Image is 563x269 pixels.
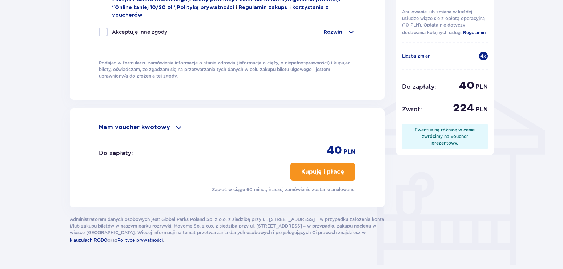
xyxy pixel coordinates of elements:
p: PLN [476,83,488,91]
p: Zwrot : [402,106,422,114]
p: Anulowanie lub zmiana w każdej usłudze wiąże się z opłatą operacyjną (10 PLN). Opłata nie dotyczy... [402,9,488,36]
p: Liczba zmian [402,53,430,59]
span: Regulamin [463,30,486,35]
a: Regulamin [463,28,486,36]
a: Politykę prywatności [177,5,234,10]
p: Kupuję i płacę [301,168,344,176]
a: Polityce prywatności [117,236,163,244]
div: Ewentualną różnicę w cenie zwrócimy na voucher prezentowy. [408,127,482,146]
p: Podając w formularzu zamówienia informacje o stanie zdrowia (informacja o ciąży, o niepełnosprawn... [99,60,356,79]
p: Rozwiń [323,28,342,36]
span: klauzulach RODO [70,237,108,243]
p: 40 [459,79,474,92]
div: 4 x [479,52,488,60]
a: klauzulach RODO [70,236,108,244]
span: i [236,5,238,10]
p: Akceptuję inne zgody [112,28,167,36]
p: 40 [327,143,342,157]
p: PLN [476,106,488,114]
p: Do zapłaty : [99,149,133,157]
p: PLN [343,148,355,156]
p: Mam voucher kwotowy [99,123,170,131]
p: Administratorem danych osobowych jest: Global Parks Poland Sp. z o.o. z siedzibą przy ul. [STREET... [70,216,385,244]
p: 224 [453,101,474,115]
span: Polityce prywatności [117,237,163,243]
button: Kupuję i płacę [290,163,355,181]
p: Zapłać w ciągu 60 minut, inaczej zamówienie zostanie anulowane. [212,186,355,193]
p: Do zapłaty : [402,83,436,91]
